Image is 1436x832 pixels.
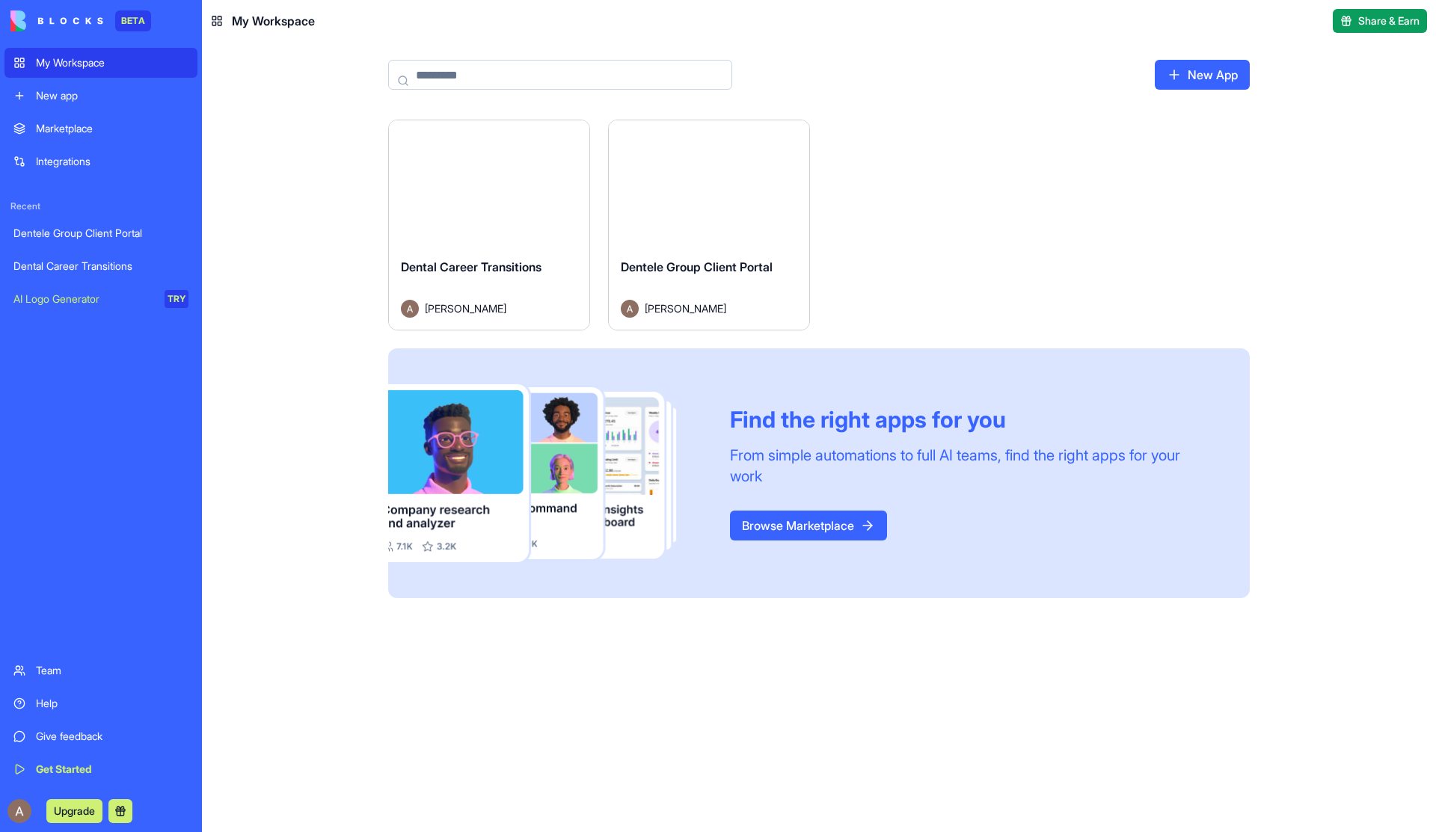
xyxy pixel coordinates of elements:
a: Upgrade [46,803,102,818]
div: Dentele Group Client Portal [13,226,188,241]
div: My Workspace [36,55,188,70]
div: Team [36,663,188,678]
a: Give feedback [4,721,197,751]
div: Get Started [36,762,188,777]
button: Share & Earn [1333,9,1427,33]
img: Avatar [621,300,639,318]
a: Browse Marketplace [730,511,887,540]
span: Dentele Group Client Portal [621,259,773,274]
div: Give feedback [36,729,188,744]
a: Marketplace [4,114,197,144]
div: TRY [165,290,188,308]
a: BETA [10,10,151,31]
a: Dental Career TransitionsAvatar[PERSON_NAME] [388,120,590,330]
span: [PERSON_NAME] [645,301,726,316]
a: Get Started [4,754,197,784]
div: Dental Career Transitions [13,259,188,274]
img: Avatar [401,300,419,318]
a: New App [1155,60,1250,90]
div: New app [36,88,188,103]
span: [PERSON_NAME] [425,301,506,316]
a: Team [4,656,197,685]
img: ACg8ocJV6D3_6rN2XWQ9gC4Su6cEn1tsy63u5_3HgxpMOOOGh7gtYg=s96-c [7,799,31,823]
div: BETA [115,10,151,31]
div: AI Logo Generator [13,292,154,306]
span: Share & Earn [1358,13,1420,28]
a: Dental Career Transitions [4,251,197,281]
div: Marketplace [36,121,188,136]
a: Help [4,688,197,718]
a: New app [4,81,197,111]
span: Recent [4,200,197,212]
img: logo [10,10,103,31]
button: Upgrade [46,799,102,823]
span: My Workspace [232,12,315,30]
a: My Workspace [4,48,197,78]
a: Dentele Group Client Portal [4,218,197,248]
span: Dental Career Transitions [401,259,541,274]
a: AI Logo GeneratorTRY [4,284,197,314]
div: Find the right apps for you [730,406,1214,433]
div: Integrations [36,154,188,169]
a: Dentele Group Client PortalAvatar[PERSON_NAME] [608,120,810,330]
a: Integrations [4,147,197,176]
img: Frame_181_egmpey.png [388,384,706,563]
div: Help [36,696,188,711]
div: From simple automations to full AI teams, find the right apps for your work [730,445,1214,487]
